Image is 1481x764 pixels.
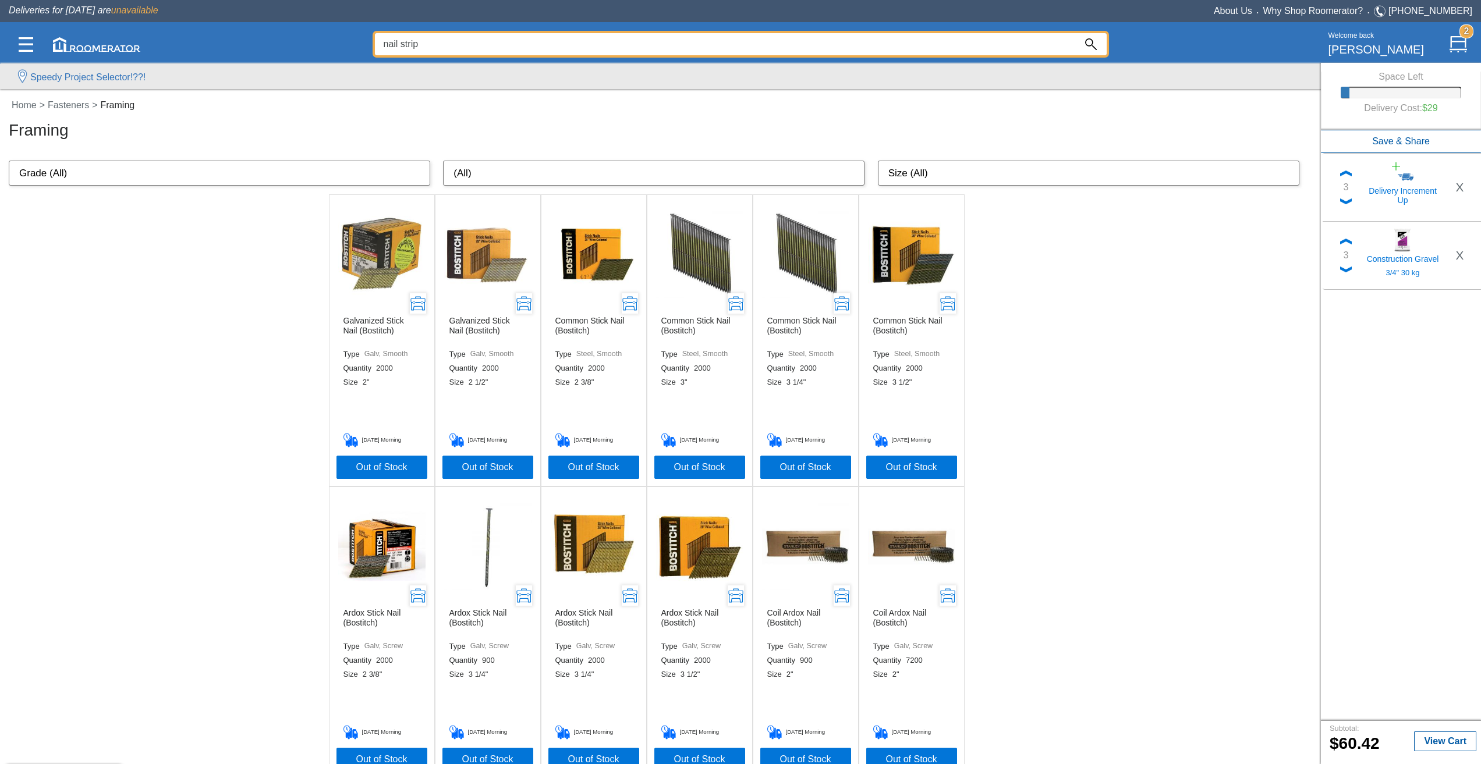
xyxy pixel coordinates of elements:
[1263,6,1363,16] a: Why Shop Roomerator?
[1252,10,1263,15] span: •
[1459,24,1473,38] strong: 2
[9,5,158,15] span: Deliveries for [DATE] are
[111,5,158,15] span: unavailable
[1214,6,1252,16] a: About Us
[1450,35,1467,53] img: Cart.svg
[1388,6,1472,16] a: [PHONE_NUMBER]
[1363,10,1374,15] span: •
[1085,38,1097,50] img: Search_Icon.svg
[1374,4,1388,19] img: Telephone.svg
[19,37,33,52] img: Categories.svg
[375,33,1075,55] input: Search...?
[53,37,140,52] img: roomerator-logo.svg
